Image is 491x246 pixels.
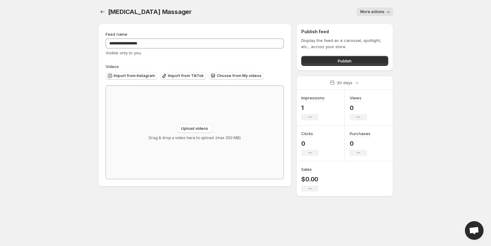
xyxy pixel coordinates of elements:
h3: Impressions [301,95,325,101]
span: Videos [106,64,119,69]
button: More actions [357,7,393,16]
span: Visible only to you. [106,50,142,55]
span: Import from TikTok [168,73,204,78]
p: Drag & drop a video here to upload. (max 250 MB) [149,135,241,140]
h3: Clicks [301,130,313,137]
p: 0 [301,140,319,147]
span: [MEDICAL_DATA] Massager [108,8,192,16]
button: Settings [98,7,107,16]
p: Display the feed as a carousel, spotlight, etc., across your store. [301,37,388,50]
a: Open chat [465,221,484,240]
span: Feed name [106,32,127,37]
p: 0 [350,140,371,147]
h2: Publish feed [301,29,388,35]
button: Import from TikTok [160,72,206,80]
p: 30 days [337,80,352,86]
p: 0 [350,104,367,112]
button: Import from Instagram [106,72,157,80]
h3: Purchases [350,130,371,137]
p: 1 [301,104,325,112]
p: $0.00 [301,175,319,183]
span: Upload videos [181,126,208,131]
button: Publish [301,56,388,66]
h3: Sales [301,166,312,172]
span: Import from Instagram [114,73,155,78]
span: More actions [360,9,384,14]
span: Choose from My videos [217,73,261,78]
h3: Views [350,95,361,101]
button: Upload videos [177,124,212,133]
button: Choose from My videos [209,72,264,80]
span: Publish [338,58,352,64]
